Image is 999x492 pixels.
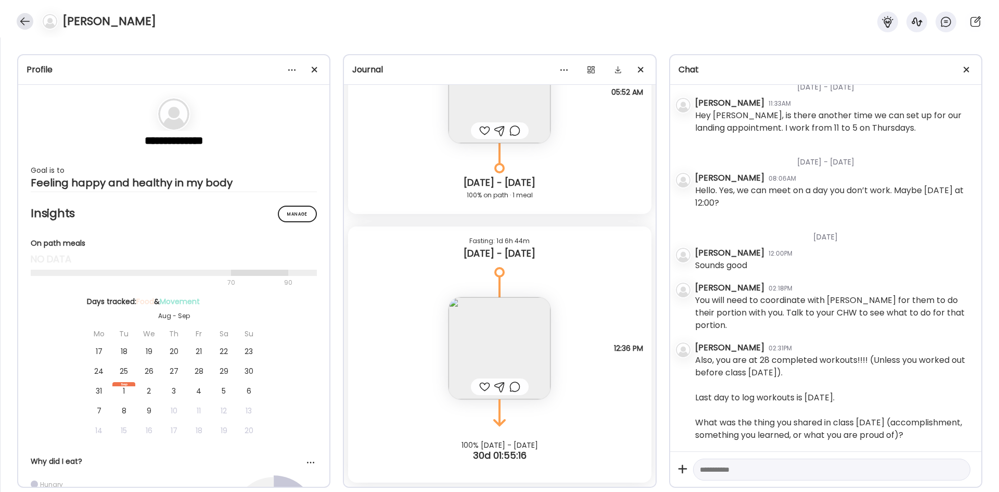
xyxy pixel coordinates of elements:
[162,325,185,343] div: Th
[187,422,210,439] div: 18
[237,362,260,380] div: 30
[237,325,260,343] div: Su
[87,311,261,321] div: Aug - Sep
[695,282,764,294] div: [PERSON_NAME]
[449,297,550,399] img: images%2FzFU6FnziHITnHENI0W11WpJHdez1%2F46ljcxKcNdw8oV8l3tUt%2Fk8hUnGwaiQTa8pYaeJtx_240
[769,284,792,293] div: 02:18PM
[27,64,321,76] div: Profile
[676,248,690,262] img: bg-avatar-default.svg
[43,14,57,29] img: bg-avatar-default.svg
[695,259,747,272] div: Sounds good
[237,382,260,400] div: 6
[31,253,317,266] div: no data
[352,64,647,76] div: Journal
[283,276,293,289] div: 90
[162,343,185,360] div: 20
[695,172,764,184] div: [PERSON_NAME]
[695,342,764,354] div: [PERSON_NAME]
[136,296,154,307] span: Food
[237,422,260,439] div: 20
[695,354,973,441] div: Also, you are at 28 completed workouts!!!! (Unless you worked out before class [DATE]). Last day ...
[137,382,160,400] div: 2
[695,219,973,247] div: [DATE]
[87,343,110,360] div: 17
[237,343,260,360] div: 23
[356,176,643,189] div: [DATE] - [DATE]
[137,343,160,360] div: 19
[678,64,973,76] div: Chat
[356,235,643,247] div: Fasting: 1d 6h 44m
[31,206,317,221] h2: Insights
[160,296,200,307] span: Movement
[278,206,317,222] div: Manage
[112,422,135,439] div: 15
[212,402,235,420] div: 12
[87,402,110,420] div: 7
[212,343,235,360] div: 22
[137,362,160,380] div: 26
[31,176,317,189] div: Feeling happy and healthy in my body
[344,441,655,449] div: 100% [DATE] - [DATE]
[695,184,973,209] div: Hello. Yes, we can meet on a day you don’t work. Maybe [DATE] at 12:00?
[87,422,110,439] div: 14
[87,382,110,400] div: 31
[187,325,210,343] div: Fr
[676,98,690,112] img: bg-avatar-default.svg
[112,402,135,420] div: 8
[676,283,690,297] img: bg-avatar-default.svg
[212,362,235,380] div: 29
[40,480,63,489] div: Hungry
[87,362,110,380] div: 24
[187,343,210,360] div: 21
[62,13,156,30] h4: [PERSON_NAME]
[769,99,791,108] div: 11:33AM
[695,247,764,259] div: [PERSON_NAME]
[137,402,160,420] div: 9
[87,296,261,307] div: Days tracked: &
[187,362,210,380] div: 28
[137,325,160,343] div: We
[87,325,110,343] div: Mo
[162,382,185,400] div: 3
[344,449,655,462] div: 30d 01:55:16
[769,174,796,183] div: 08:06AM
[158,98,189,130] img: bg-avatar-default.svg
[187,402,210,420] div: 11
[162,362,185,380] div: 27
[676,173,690,187] img: bg-avatar-default.svg
[676,343,690,357] img: bg-avatar-default.svg
[356,247,643,260] div: [DATE] - [DATE]
[162,402,185,420] div: 10
[31,164,317,176] div: Goal is to
[449,41,550,143] img: images%2FzFU6FnziHITnHENI0W11WpJHdez1%2FO1AjQMzk6S0jaEtT1N1o%2FphFTTUHhi2uxgMmQfhnk_240
[187,382,210,400] div: 4
[112,382,135,386] div: Sep
[112,362,135,380] div: 25
[356,189,643,201] div: 100% on path · 1 meal
[212,382,235,400] div: 5
[611,87,643,97] span: 05:52 AM
[769,344,792,353] div: 02:31PM
[695,97,764,109] div: [PERSON_NAME]
[31,456,317,467] div: Why did I eat?
[112,343,135,360] div: 18
[112,382,135,400] div: 1
[137,422,160,439] div: 16
[31,238,317,249] div: On path meals
[614,344,643,353] span: 12:36 PM
[212,325,235,343] div: Sa
[112,325,135,343] div: Tu
[212,422,235,439] div: 19
[695,144,973,172] div: [DATE] - [DATE]
[162,422,185,439] div: 17
[769,249,792,258] div: 12:00PM
[31,276,281,289] div: 70
[695,294,973,332] div: You will need to coordinate with [PERSON_NAME] for them to do their portion with you. Talk to you...
[237,402,260,420] div: 13
[695,109,973,134] div: Hey [PERSON_NAME], is there another time we can set up for our landing appointment. I work from 1...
